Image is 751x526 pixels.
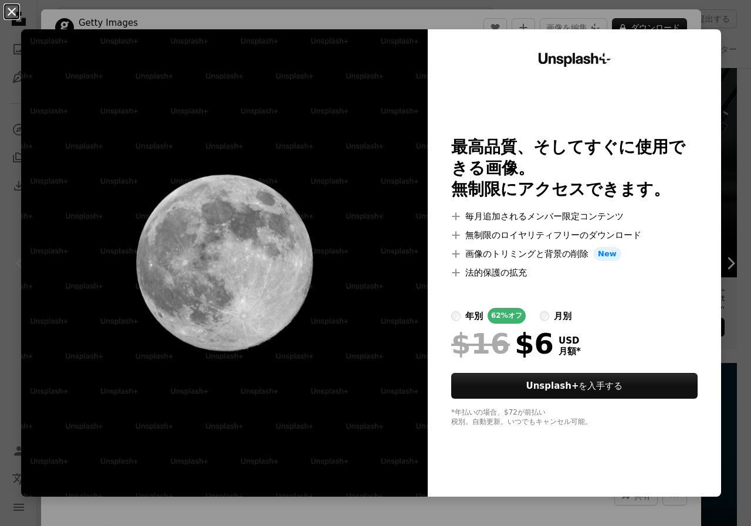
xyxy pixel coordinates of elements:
[451,328,554,359] div: $6
[540,311,549,321] input: 月別
[451,209,698,223] li: 毎月追加されるメンバー限定コンテンツ
[451,373,698,399] button: Unsplash+を入手する
[593,247,621,261] span: New
[559,335,581,346] span: USD
[451,408,698,427] div: *年払いの場合、 $72 が前払い 税別。自動更新。いつでもキャンセル可能。
[488,308,526,324] div: 62% オフ
[554,309,571,323] div: 月別
[526,381,579,391] strong: Unsplash+
[451,311,461,321] input: 年別62%オフ
[451,137,698,200] h2: 最高品質、そしてすぐに使用できる画像。 無制限にアクセスできます。
[451,266,698,280] li: 法的保護の拡充
[451,247,698,261] li: 画像のトリミングと背景の削除
[465,309,483,323] div: 年別
[451,228,698,242] li: 無制限のロイヤリティフリーのダウンロード
[451,328,510,359] span: $16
